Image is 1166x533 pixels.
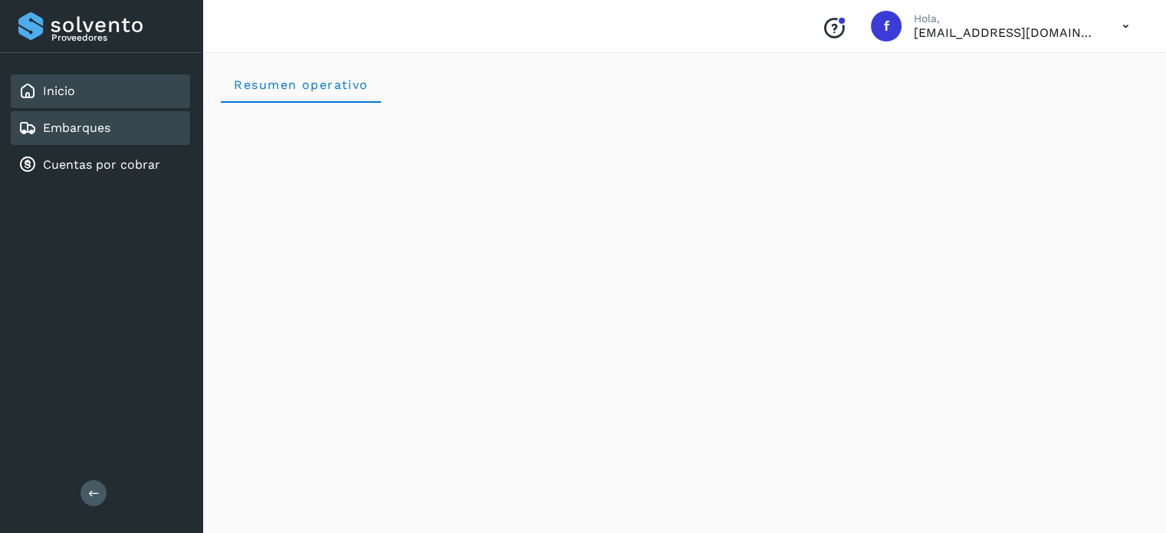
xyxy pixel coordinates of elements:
[43,84,75,98] a: Inicio
[43,120,110,135] a: Embarques
[51,32,184,43] p: Proveedores
[11,148,190,182] div: Cuentas por cobrar
[43,157,160,172] a: Cuentas por cobrar
[914,25,1098,40] p: fyc3@mexamerik.com
[914,12,1098,25] p: Hola,
[11,74,190,108] div: Inicio
[11,111,190,145] div: Embarques
[233,77,369,92] span: Resumen operativo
